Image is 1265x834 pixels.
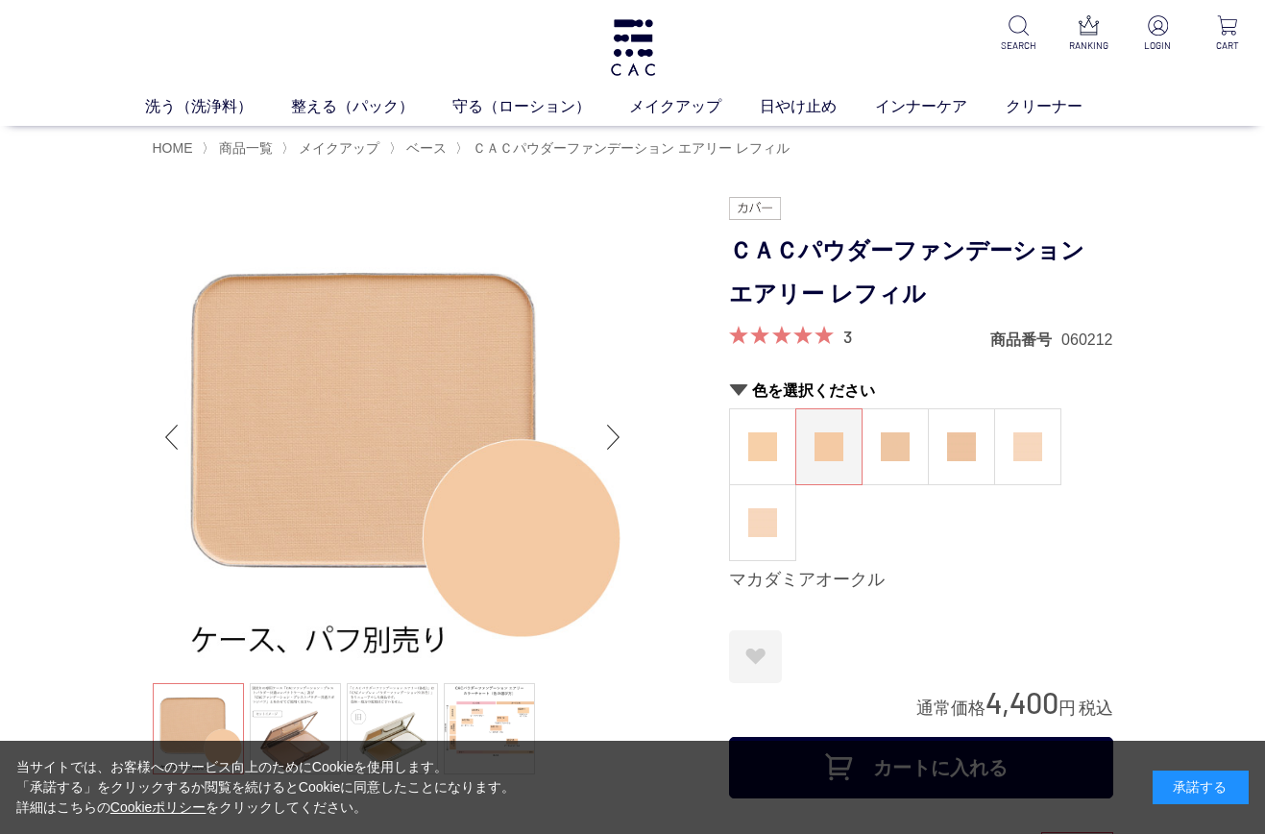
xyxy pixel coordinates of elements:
a: お気に入りに登録する [729,630,782,683]
img: ピーチアイボリー [1013,432,1042,461]
p: RANKING [1066,38,1110,53]
dl: ピーチベージュ [729,484,796,561]
a: SEARCH [997,15,1041,53]
a: 整える（パック） [291,95,452,118]
img: アーモンドオークル [947,432,976,461]
a: 洗う（洗浄料） [145,95,291,118]
li: 〉 [281,139,384,158]
a: クリーナー [1006,95,1121,118]
img: ピーチベージュ [748,508,777,537]
li: 〉 [389,139,451,158]
a: 日やけ止め [760,95,875,118]
img: カバー [729,197,781,220]
span: 税込 [1079,699,1113,718]
dl: ココナッツオークル [729,408,796,485]
p: CART [1205,38,1250,53]
a: ココナッツオークル [730,409,795,484]
img: ＣＡＣパウダーファンデーション エアリー レフィル マカダミアオークル [153,197,633,677]
span: 円 [1058,699,1076,718]
p: SEARCH [997,38,1041,53]
a: メイクアップ [295,140,379,156]
h2: 色を選択ください [729,380,1113,401]
img: ヘーゼルオークル [881,432,910,461]
a: メイクアップ [629,95,760,118]
span: 商品一覧 [219,140,273,156]
div: 当サイトでは、お客様へのサービス向上のためにCookieを使用します。 「承諾する」をクリックするか閲覧を続けるとCookieに同意したことになります。 詳細はこちらの をクリックしてください。 [16,757,516,818]
span: ベース [406,140,447,156]
span: 4,400 [985,684,1058,720]
a: 3 [843,326,852,347]
span: ＣＡＣパウダーファンデーション エアリー レフィル [473,140,790,156]
a: ＣＡＣパウダーファンデーション エアリー レフィル [469,140,790,156]
li: 〉 [202,139,278,158]
div: 承諾する [1153,771,1249,804]
dd: 060212 [1061,330,1112,350]
dl: アーモンドオークル [928,408,995,485]
a: ピーチアイボリー [995,409,1060,484]
a: ヘーゼルオークル [863,409,928,484]
img: マカダミアオークル [815,432,843,461]
span: メイクアップ [299,140,379,156]
a: LOGIN [1135,15,1180,53]
img: ココナッツオークル [748,432,777,461]
li: 〉 [455,139,794,158]
a: ベース [402,140,447,156]
a: 商品一覧 [215,140,273,156]
button: カートに入れる [729,737,1113,798]
a: Cookieポリシー [110,799,207,815]
a: アーモンドオークル [929,409,994,484]
div: マカダミアオークル [729,569,1113,592]
dl: マカダミアオークル [795,408,863,485]
a: 守る（ローション） [452,95,629,118]
p: LOGIN [1135,38,1180,53]
a: RANKING [1066,15,1110,53]
div: Previous slide [153,399,191,476]
h1: ＣＡＣパウダーファンデーション エアリー レフィル [729,230,1113,316]
span: 通常価格 [916,699,985,718]
dl: ピーチアイボリー [994,408,1061,485]
a: CART [1205,15,1250,53]
div: Next slide [595,399,633,476]
dt: 商品番号 [990,330,1061,350]
a: HOME [153,140,193,156]
dl: ヘーゼルオークル [862,408,929,485]
a: ピーチベージュ [730,485,795,560]
a: インナーケア [875,95,1006,118]
img: logo [608,19,658,76]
